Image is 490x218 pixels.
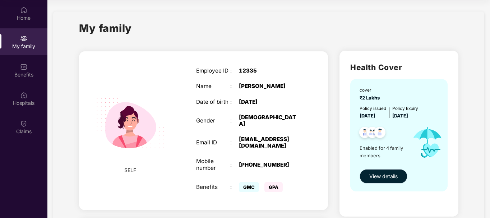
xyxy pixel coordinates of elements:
[20,120,27,127] img: svg+xml;base64,PHN2ZyBpZD0iQ2xhaW0iIHhtbG5zPSJodHRwOi8vd3d3LnczLm9yZy8yMDAwL3N2ZyIgd2lkdGg9IjIwIi...
[79,20,132,36] h1: My family
[239,83,299,89] div: [PERSON_NAME]
[20,92,27,99] img: svg+xml;base64,PHN2ZyBpZD0iSG9zcGl0YWxzIiB4bWxucz0iaHR0cDovL3d3dy53My5vcmcvMjAwMC9zdmciIHdpZHRoPS...
[230,139,239,146] div: :
[20,63,27,70] img: svg+xml;base64,PHN2ZyBpZD0iQmVuZWZpdHMiIHhtbG5zPSJodHRwOi8vd3d3LnczLm9yZy8yMDAwL3N2ZyIgd2lkdGg9Ij...
[230,68,239,74] div: :
[392,113,408,119] span: [DATE]
[230,99,239,105] div: :
[360,113,375,119] span: [DATE]
[371,125,389,142] img: svg+xml;base64,PHN2ZyB4bWxucz0iaHR0cDovL3d3dy53My5vcmcvMjAwMC9zdmciIHdpZHRoPSI0OC45NDMiIGhlaWdodD...
[196,184,231,190] div: Benefits
[356,125,374,142] img: svg+xml;base64,PHN2ZyB4bWxucz0iaHR0cDovL3d3dy53My5vcmcvMjAwMC9zdmciIHdpZHRoPSI0OC45NDMiIGhlaWdodD...
[124,166,136,174] span: SELF
[360,169,407,184] button: View details
[20,6,27,14] img: svg+xml;base64,PHN2ZyBpZD0iSG9tZSIgeG1sbnM9Imh0dHA6Ly93d3cudzMub3JnLzIwMDAvc3ZnIiB3aWR0aD0iMjAiIG...
[196,83,231,89] div: Name
[230,184,239,190] div: :
[196,139,231,146] div: Email ID
[360,105,386,112] div: Policy issued
[392,105,418,112] div: Policy Expiry
[239,162,299,168] div: [PHONE_NUMBER]
[196,68,231,74] div: Employee ID
[364,125,381,142] img: svg+xml;base64,PHN2ZyB4bWxucz0iaHR0cDovL3d3dy53My5vcmcvMjAwMC9zdmciIHdpZHRoPSI0OC45MTUiIGhlaWdodD...
[264,182,283,192] span: GPA
[239,68,299,74] div: 12335
[196,99,231,105] div: Date of birth
[360,87,382,94] div: cover
[360,144,406,159] span: Enabled for 4 family members
[196,117,231,124] div: Gender
[230,162,239,168] div: :
[350,61,448,73] h2: Health Cover
[20,35,27,42] img: svg+xml;base64,PHN2ZyB3aWR0aD0iMjAiIGhlaWdodD0iMjAiIHZpZXdCb3g9IjAgMCAyMCAyMCIgZmlsbD0ibm9uZSIgeG...
[239,99,299,105] div: [DATE]
[196,158,231,171] div: Mobile number
[369,172,398,180] span: View details
[87,80,173,166] img: svg+xml;base64,PHN2ZyB4bWxucz0iaHR0cDovL3d3dy53My5vcmcvMjAwMC9zdmciIHdpZHRoPSIyMjQiIGhlaWdodD0iMT...
[230,117,239,124] div: :
[360,95,382,101] span: ₹2 Lakhs
[239,114,299,127] div: [DEMOGRAPHIC_DATA]
[230,83,239,89] div: :
[239,182,259,192] span: GMC
[406,120,448,165] img: icon
[239,136,299,149] div: [EMAIL_ADDRESS][DOMAIN_NAME]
